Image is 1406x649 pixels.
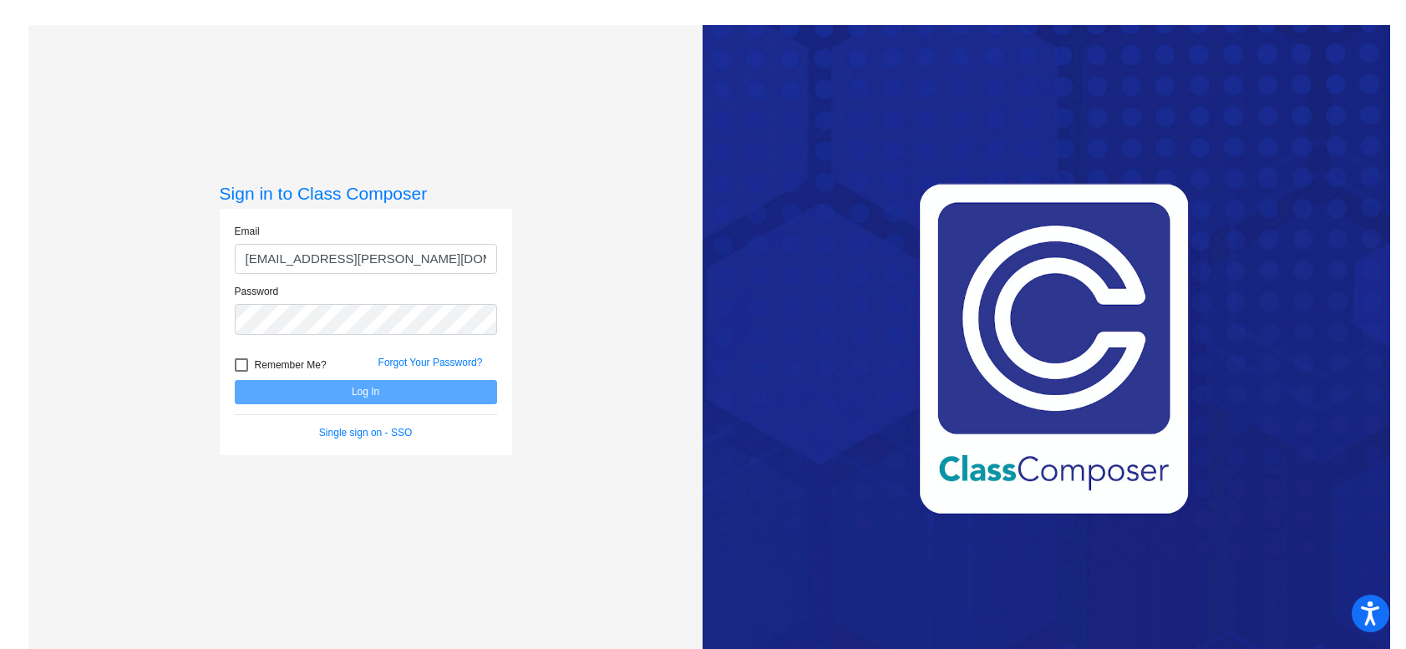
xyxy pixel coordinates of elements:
[235,284,279,299] label: Password
[220,183,512,204] h3: Sign in to Class Composer
[235,380,497,404] button: Log In
[235,224,260,239] label: Email
[378,357,483,368] a: Forgot Your Password?
[319,427,412,439] a: Single sign on - SSO
[255,355,327,375] span: Remember Me?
